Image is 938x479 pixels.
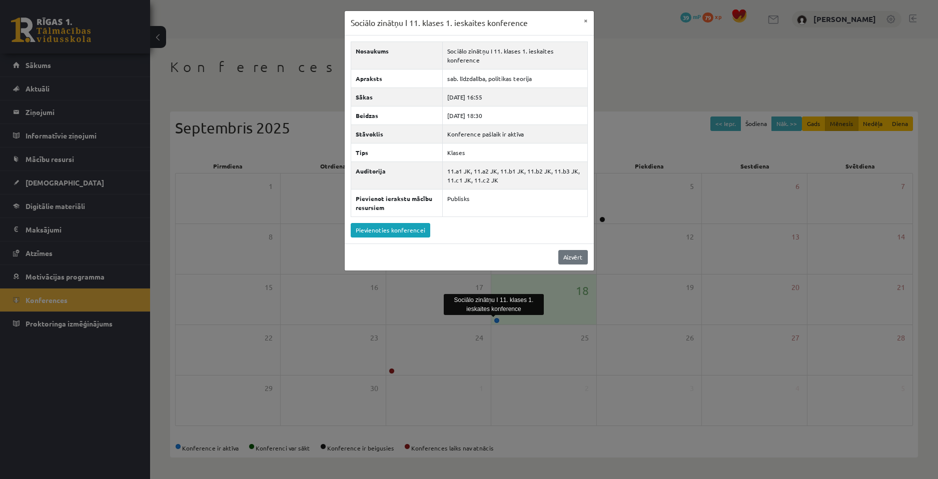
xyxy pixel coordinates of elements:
a: Pievienoties konferencei [351,223,430,237]
th: Apraksts [351,69,443,87]
td: 11.a1 JK, 11.a2 JK, 11.b1 JK, 11.b2 JK, 11.b3 JK, 11.c1 JK, 11.c2 JK [443,161,587,189]
th: Sākas [351,87,443,106]
td: [DATE] 16:55 [443,87,587,106]
th: Nosaukums [351,41,443,69]
td: [DATE] 18:30 [443,106,587,124]
td: Publisks [443,189,587,216]
th: Tips [351,143,443,161]
button: × [578,11,594,30]
td: sab. līdzdalība, politikas teorija [443,69,587,87]
th: Auditorija [351,161,443,189]
th: Pievienot ierakstu mācību resursiem [351,189,443,216]
th: Beidzas [351,106,443,124]
td: Konference pašlaik ir aktīva [443,124,587,143]
td: Klases [443,143,587,161]
td: Sociālo zinātņu I 11. klases 1. ieskaites konference [443,41,587,69]
a: Aizvērt [558,250,588,264]
h3: Sociālo zinātņu I 11. klases 1. ieskaites konference [351,17,528,29]
div: Sociālo zinātņu I 11. klases 1. ieskaites konference [444,294,544,315]
th: Stāvoklis [351,124,443,143]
